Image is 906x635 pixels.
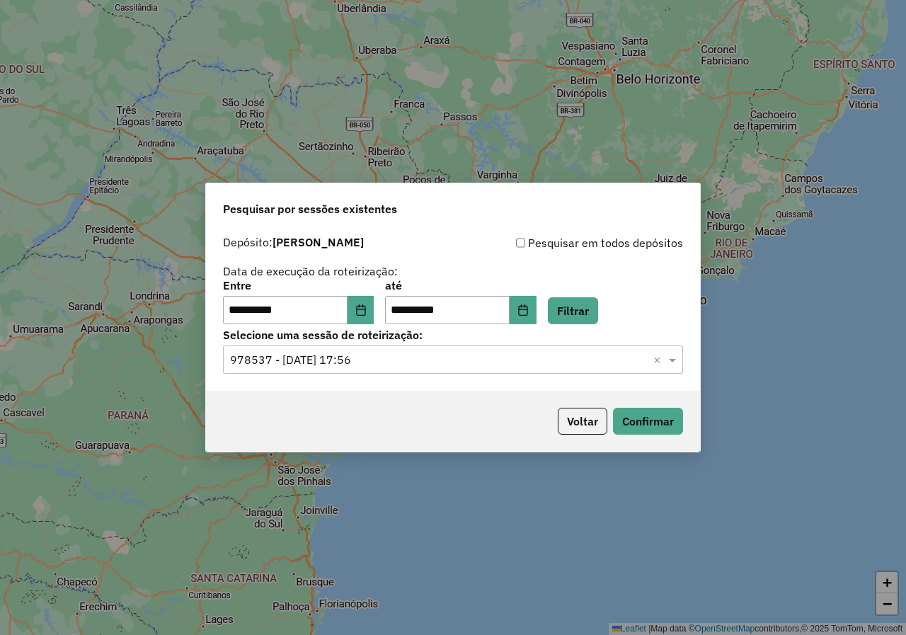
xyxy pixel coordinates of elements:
button: Choose Date [348,296,374,324]
div: Pesquisar em todos depósitos [453,234,683,251]
strong: [PERSON_NAME] [273,235,364,249]
label: Selecione uma sessão de roteirização: [223,326,683,343]
span: Clear all [653,351,665,368]
label: Data de execução da roteirização: [223,263,398,280]
button: Choose Date [510,296,537,324]
button: Voltar [558,408,607,435]
button: Filtrar [548,297,598,324]
label: até [385,277,536,294]
label: Entre [223,277,374,294]
label: Depósito: [223,234,364,251]
button: Confirmar [613,408,683,435]
span: Pesquisar por sessões existentes [223,200,397,217]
